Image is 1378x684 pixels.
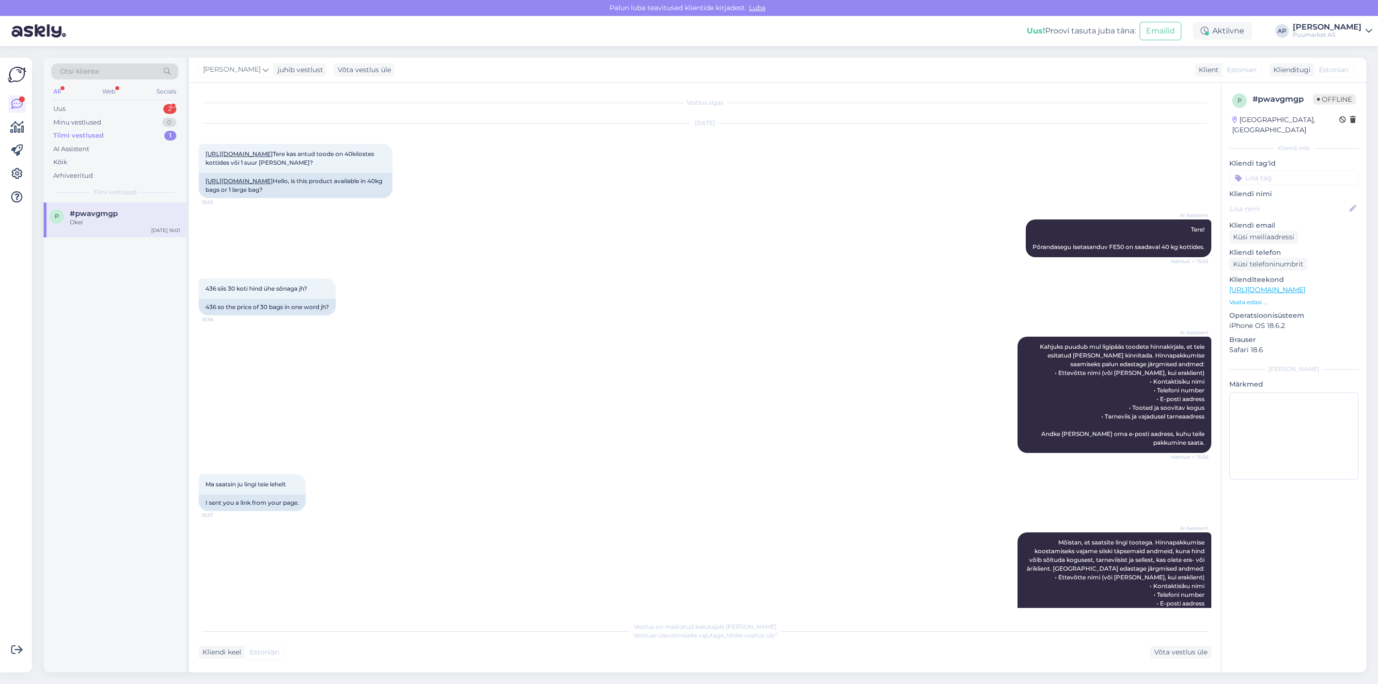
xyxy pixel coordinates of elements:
div: Kliendi keel [199,647,241,657]
span: 15:57 [202,512,238,519]
p: Klienditeekond [1229,275,1359,285]
span: Luba [746,3,768,12]
span: Mõistan, et saatsite lingi tootega. Hinnapakkumise koostamiseks vajame siiski täpsemaid andmeid, ... [1027,539,1206,651]
div: Aktiivne [1193,22,1252,40]
span: 436 siis 30 koti hind ühe sõnaga jh? [205,285,307,292]
span: Estonian [250,647,279,657]
div: AP [1275,24,1289,38]
p: Vaata edasi ... [1229,298,1359,307]
div: [PERSON_NAME] [1229,365,1359,373]
a: [URL][DOMAIN_NAME] [1229,285,1305,294]
img: Askly Logo [8,65,26,84]
div: Võta vestlus üle [1150,646,1211,659]
p: iPhone OS 18.6.2 [1229,321,1359,331]
p: Safari 18.6 [1229,345,1359,355]
i: „Võtke vestlus üle” [724,632,777,639]
div: Kliendi info [1229,144,1359,153]
span: Estonian [1319,65,1348,75]
span: 15:56 [202,316,238,323]
div: Klienditugi [1269,65,1311,75]
div: Minu vestlused [53,118,101,127]
div: 2 [163,104,176,114]
span: Nähtud ✓ 15:55 [1171,258,1208,265]
span: Tiimi vestlused [94,188,137,197]
span: Offline [1313,94,1356,105]
div: 1 [164,131,176,140]
div: Okei [70,218,180,227]
div: [DATE] [199,119,1211,127]
div: Web [100,85,117,98]
div: AI Assistent [53,144,89,154]
div: juhib vestlust [274,65,323,75]
b: Uus! [1027,26,1045,35]
span: #pwavgmgp [70,209,118,218]
div: Kõik [53,157,67,167]
span: AI Assistent [1172,525,1208,532]
a: [URL][DOMAIN_NAME] [205,177,273,185]
div: Proovi tasuta juba täna: [1027,25,1136,37]
div: Uus [53,104,65,114]
button: Emailid [1140,22,1181,40]
span: p [1237,97,1242,104]
span: Estonian [1227,65,1256,75]
div: Arhiveeritud [53,171,93,181]
span: Vestluse ülevõtmiseks vajutage [633,632,777,639]
p: Brauser [1229,335,1359,345]
div: Klient [1195,65,1219,75]
span: 15:55 [202,199,238,206]
div: All [51,85,63,98]
div: Küsi meiliaadressi [1229,231,1298,244]
input: Lisa nimi [1230,203,1347,214]
p: Operatsioonisüsteem [1229,311,1359,321]
div: 436 so the price of 30 bags in one word jh? [199,299,336,315]
div: # pwavgmgp [1253,93,1313,105]
div: [PERSON_NAME] [1293,23,1362,31]
p: Kliendi tag'id [1229,158,1359,169]
input: Lisa tag [1229,171,1359,185]
div: Vestlus algas [199,98,1211,107]
span: Nähtud ✓ 15:56 [1171,453,1208,461]
div: Võta vestlus üle [334,63,395,77]
span: Tere kas antud toode on 40kilostes kottides või 1 suur [PERSON_NAME]? [205,150,376,166]
span: AI Assistent [1172,329,1208,336]
div: Hello, is this product available in 40kg bags or 1 large bag? [199,173,392,198]
div: [GEOGRAPHIC_DATA], [GEOGRAPHIC_DATA] [1232,115,1339,135]
div: Küsi telefoninumbrit [1229,258,1307,271]
p: Märkmed [1229,379,1359,389]
div: [DATE] 16:01 [151,227,180,234]
div: I sent you a link from your page. [199,495,306,511]
a: [URL][DOMAIN_NAME] [205,150,273,157]
span: Vestlus on määratud kasutajale [PERSON_NAME] [634,623,777,630]
div: 0 [162,118,176,127]
div: Tiimi vestlused [53,131,104,140]
span: Ma saatsin ju lingi teie lehelt [205,481,286,488]
span: p [55,213,59,220]
p: Kliendi email [1229,220,1359,231]
span: Kahjuks puudub mul ligipääs toodete hinnakirjale, et teie esitatud [PERSON_NAME] kinnitada. Hinna... [1040,343,1206,446]
span: Otsi kliente [60,66,99,77]
span: AI Assistent [1172,212,1208,219]
a: [PERSON_NAME]Puumarket AS [1293,23,1372,39]
p: Kliendi nimi [1229,189,1359,199]
span: [PERSON_NAME] [203,64,261,75]
p: Kliendi telefon [1229,248,1359,258]
div: Puumarket AS [1293,31,1362,39]
div: Socials [155,85,178,98]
